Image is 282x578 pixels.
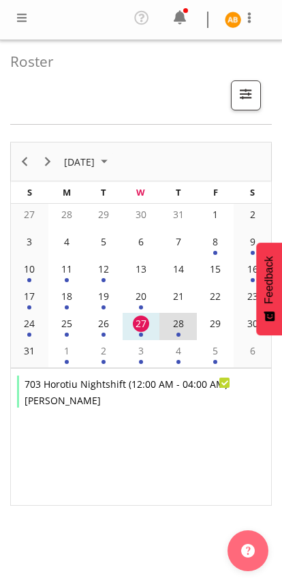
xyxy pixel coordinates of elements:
[133,343,149,359] div: 3
[95,261,112,277] div: 12
[245,288,261,305] div: 23
[21,316,37,332] div: 24
[213,186,218,198] span: F
[10,54,261,70] h4: Roster
[170,343,187,359] div: 4
[225,12,241,28] img: angela-burrill10486.jpg
[256,243,282,335] button: Feedback - Show survey
[245,261,261,277] div: 16
[21,343,37,359] div: 31
[39,153,57,170] button: Next
[133,261,149,277] div: 13
[95,234,112,250] div: 5
[131,378,225,391] span: 12:00 AM - 04:00 AM
[25,393,228,408] div: [PERSON_NAME]
[59,261,75,277] div: 11
[170,316,187,332] div: 28
[63,153,96,170] span: [DATE]
[21,288,37,305] div: 17
[207,261,223,277] div: 15
[207,316,223,332] div: 29
[95,288,112,305] div: 19
[231,80,261,110] button: Filter Shifts
[95,207,112,223] div: 29
[11,204,271,369] table: of August 2025
[25,376,228,393] div: 703 Horotiu Nightshift ( )
[245,343,261,359] div: 6
[10,142,272,506] div: of August 2025
[170,261,187,277] div: 14
[136,186,145,198] span: W
[21,234,37,250] div: 3
[263,256,275,304] span: Feedback
[170,234,187,250] div: 7
[245,234,261,250] div: 9
[133,207,149,223] div: 30
[176,186,181,198] span: T
[27,186,32,198] span: S
[95,343,112,359] div: 2
[13,142,36,181] div: Previous
[101,186,106,198] span: T
[59,234,75,250] div: 4
[245,207,261,223] div: 2
[59,316,75,332] div: 25
[59,343,75,359] div: 1
[95,316,112,332] div: 26
[63,186,71,198] span: M
[133,288,149,305] div: 20
[62,153,114,170] button: August 2025
[207,288,223,305] div: 22
[250,186,255,198] span: S
[59,207,75,223] div: 28
[245,316,261,332] div: 30
[16,153,34,170] button: Previous
[36,142,59,181] div: Next
[207,234,223,250] div: 8
[59,288,75,305] div: 18
[21,207,37,223] div: 27
[170,288,187,305] div: 21
[21,261,37,277] div: 10
[241,544,255,558] img: help-xxl-2.png
[170,207,187,223] div: 31
[207,343,223,359] div: 5
[207,207,223,223] div: 1
[133,234,149,250] div: 6
[17,376,233,408] div: 703 Horotiu Nightshift Begin From Thursday, August 28, 2025 at 12:00:00 AM GMT+12:00 Ends At Thur...
[133,316,149,332] div: 27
